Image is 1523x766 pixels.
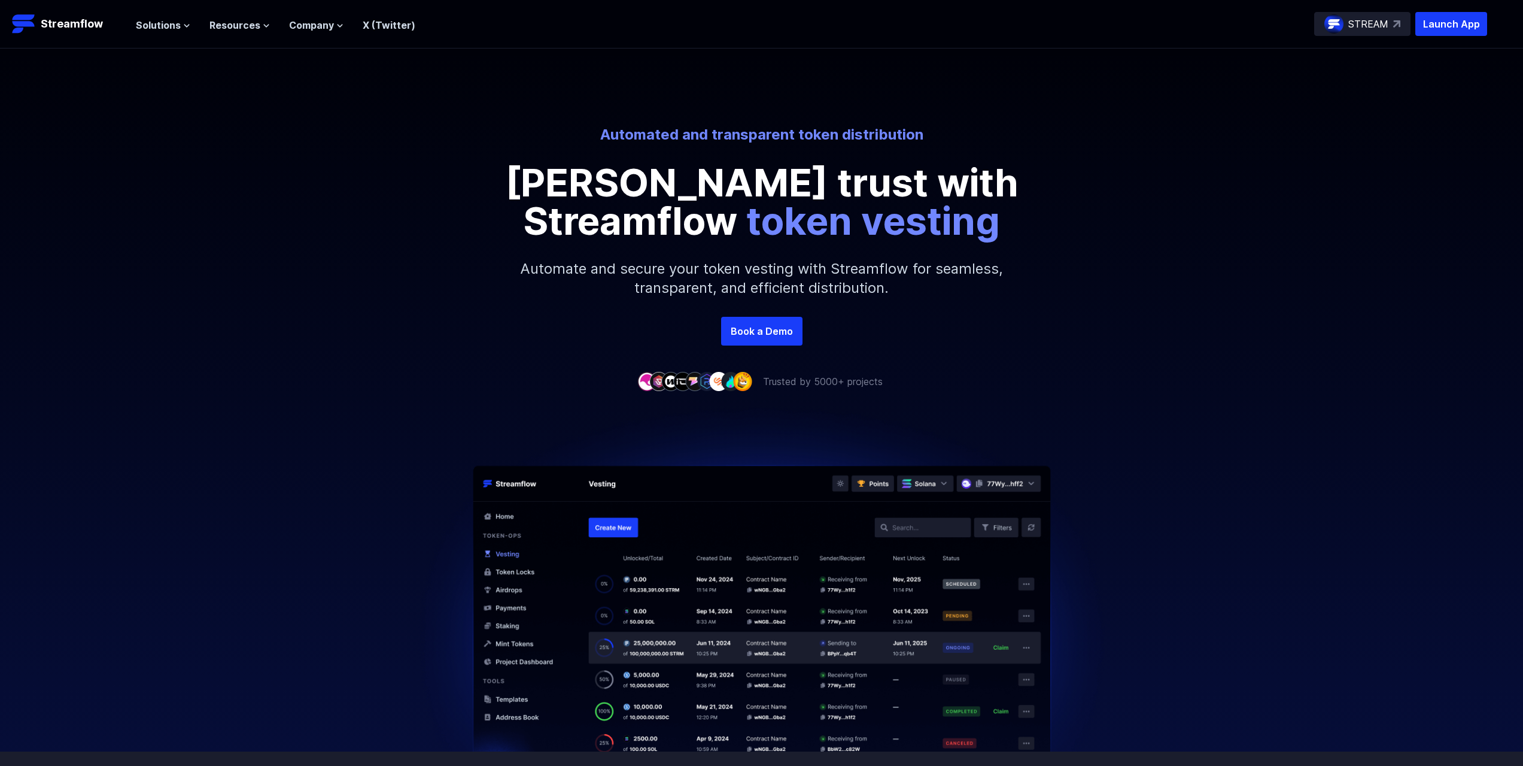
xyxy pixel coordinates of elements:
img: company-8 [721,372,740,390]
img: Streamflow Logo [12,12,36,36]
p: Trusted by 5000+ projects [763,374,883,389]
button: Company [289,18,343,32]
img: company-2 [649,372,668,390]
span: Company [289,18,334,32]
img: company-6 [697,372,716,390]
img: company-7 [709,372,728,390]
p: Automate and secure your token vesting with Streamflow for seamless, transparent, and efficient d... [504,240,1019,317]
p: Streamflow [41,16,103,32]
span: Solutions [136,18,181,32]
img: company-9 [733,372,752,390]
a: Streamflow [12,12,124,36]
img: company-4 [673,372,692,390]
a: X (Twitter) [363,19,415,31]
img: streamflow-logo-circle.png [1324,14,1343,34]
img: Hero Image [394,389,1129,752]
p: [PERSON_NAME] trust with Streamflow [493,164,1031,240]
p: STREAM [1348,17,1388,31]
p: Automated and transparent token distribution [430,125,1093,144]
button: Launch App [1415,12,1487,36]
button: Solutions [136,18,190,32]
img: company-3 [661,372,680,390]
span: Resources [209,18,260,32]
span: token vesting [746,198,1000,244]
button: Resources [209,18,270,32]
img: company-5 [685,372,704,390]
img: top-right-arrow.svg [1393,20,1400,28]
a: Book a Demo [721,317,802,346]
img: company-1 [637,372,656,390]
a: STREAM [1314,12,1410,36]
